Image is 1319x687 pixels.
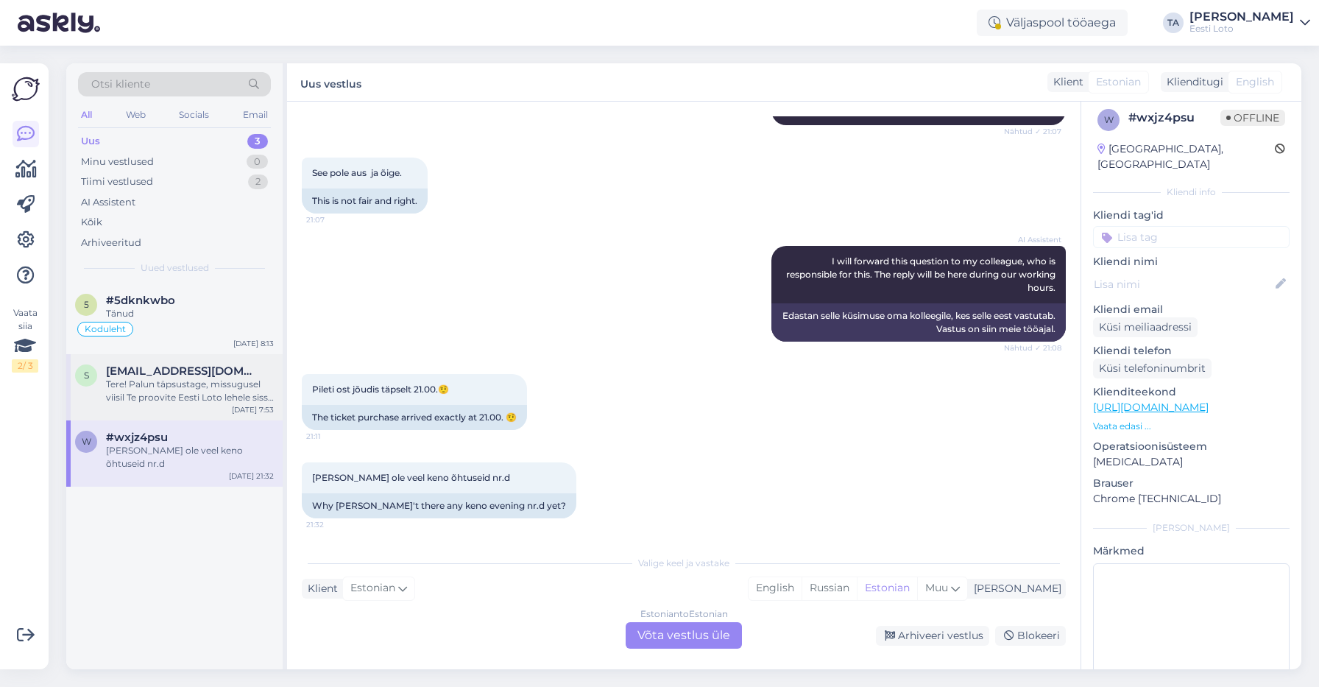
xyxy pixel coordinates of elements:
div: [PERSON_NAME] [1189,11,1294,23]
div: [PERSON_NAME] ole veel keno õhtuseid nr.d [106,444,274,471]
span: w [82,436,91,447]
p: Kliendi email [1093,302,1290,317]
div: Email [240,105,271,124]
input: Lisa tag [1093,226,1290,248]
div: This is not fair and right. [302,189,428,214]
div: Tere! Palun täpsustage, missugusel viisil Te proovite Eesti Loto lehele sisse logida ning millise... [106,378,274,404]
div: Minu vestlused [81,155,154,169]
span: #wxjz4psu [106,431,168,444]
span: I will forward this question to my colleague, who is responsible for this. The reply will be here... [786,256,1058,293]
p: Chrome [TECHNICAL_ID] [1093,491,1290,507]
p: Kliendi telefon [1093,343,1290,359]
div: English [749,577,802,599]
input: Lisa nimi [1094,276,1273,292]
span: See pole aus ja õige. [312,167,402,178]
p: Vaata edasi ... [1093,420,1290,433]
div: 3 [247,134,268,149]
span: AI Assistent [1006,234,1061,245]
p: Kliendi nimi [1093,254,1290,269]
img: Askly Logo [12,75,40,103]
div: 2 [248,175,268,189]
span: w [1104,114,1114,125]
div: All [78,105,95,124]
span: Pileti ost jõudis täpselt 21.00.🤨 [312,384,449,395]
span: Otsi kliente [91,77,150,92]
div: [PERSON_NAME] [1093,521,1290,535]
span: Nähtud ✓ 21:08 [1004,342,1061,353]
div: AI Assistent [81,195,135,210]
span: Uued vestlused [141,261,209,275]
div: # wxjz4psu [1128,109,1220,127]
div: Arhiveeri vestlus [876,626,989,646]
div: Vaata siia [12,306,38,373]
div: Uus [81,134,100,149]
div: Võta vestlus üle [626,622,742,649]
span: [PERSON_NAME] ole veel keno õhtuseid nr.d [312,472,510,483]
p: Brauser [1093,476,1290,491]
div: Klienditugi [1161,74,1223,90]
div: Why [PERSON_NAME]'t there any keno evening nr.d yet? [302,493,576,518]
div: [DATE] 7:53 [232,404,274,415]
p: Märkmed [1093,543,1290,559]
span: 21:32 [306,519,361,530]
span: Muu [925,581,948,594]
div: Estonian [857,577,917,599]
span: 21:11 [306,431,361,442]
p: [MEDICAL_DATA] [1093,454,1290,470]
div: Estonian to Estonian [640,607,728,621]
span: s [84,370,89,381]
p: Klienditeekond [1093,384,1290,400]
span: silvipihlak50@gmai.com [106,364,259,378]
div: 2 / 3 [12,359,38,373]
div: Eesti Loto [1189,23,1294,35]
div: Tiimi vestlused [81,175,153,189]
div: Blokeeri [995,626,1066,646]
span: Estonian [350,580,395,596]
div: Klient [302,581,338,596]
div: Valige keel ja vastake [302,557,1066,570]
div: The ticket purchase arrived exactly at 21.00. 🤨 [302,405,527,430]
div: Küsi telefoninumbrit [1093,359,1212,378]
div: [PERSON_NAME] [968,581,1061,596]
div: [DATE] 8:13 [233,338,274,349]
div: Web [123,105,149,124]
div: Edastan selle küsimuse oma kolleegile, kes selle eest vastutab. Vastus on siin meie tööajal. [771,303,1066,342]
div: Kõik [81,215,102,230]
label: Uus vestlus [300,72,361,92]
div: Kliendi info [1093,186,1290,199]
div: Socials [176,105,212,124]
div: Küsi meiliaadressi [1093,317,1198,337]
div: Tänud [106,307,274,320]
div: TA [1163,13,1184,33]
a: [PERSON_NAME]Eesti Loto [1189,11,1310,35]
a: [URL][DOMAIN_NAME] [1093,401,1209,414]
div: Arhiveeritud [81,236,141,250]
span: Offline [1220,110,1285,126]
span: #5dknkwbo [106,294,175,307]
span: English [1236,74,1274,90]
div: 0 [247,155,268,169]
span: Koduleht [85,325,126,334]
p: Operatsioonisüsteem [1093,439,1290,454]
span: 5 [84,299,89,310]
p: Kliendi tag'id [1093,208,1290,223]
div: Klient [1047,74,1083,90]
span: Nähtud ✓ 21:07 [1004,126,1061,137]
span: Estonian [1096,74,1141,90]
div: Russian [802,577,857,599]
span: 21:07 [306,214,361,225]
div: [DATE] 21:32 [229,471,274,482]
div: [GEOGRAPHIC_DATA], [GEOGRAPHIC_DATA] [1097,141,1275,172]
div: Väljaspool tööaega [977,10,1128,36]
